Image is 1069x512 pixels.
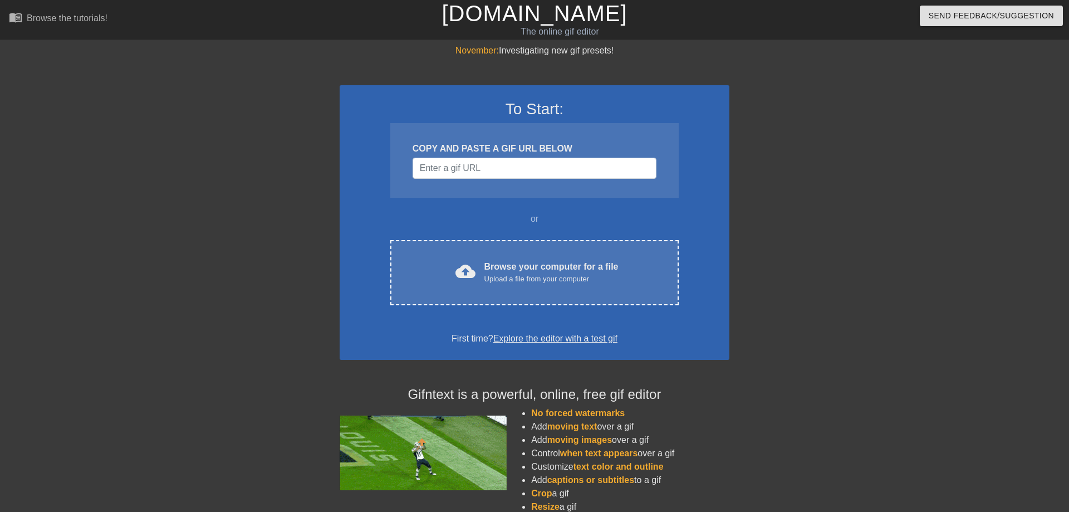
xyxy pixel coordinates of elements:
span: when text appears [560,448,638,458]
span: text color and outline [573,462,664,471]
span: captions or subtitles [547,475,634,485]
span: menu_book [9,11,22,24]
li: Add over a gif [531,433,729,447]
div: Investigating new gif presets! [340,44,729,57]
div: The online gif editor [362,25,758,38]
li: a gif [531,487,729,500]
div: or [369,212,700,226]
span: moving text [547,422,597,431]
li: Add to a gif [531,474,729,487]
div: Browse the tutorials! [27,13,107,23]
li: Control over a gif [531,447,729,460]
a: Explore the editor with a test gif [493,334,617,343]
li: Add over a gif [531,420,729,433]
li: Customize [531,460,729,474]
div: Upload a file from your computer [484,274,619,285]
img: football_small.gif [340,416,507,490]
h4: Gifntext is a powerful, online, free gif editor [340,387,729,403]
span: Resize [531,502,560,511]
button: Send Feedback/Suggestion [920,6,1063,26]
span: November: [455,46,499,55]
span: No forced watermarks [531,408,625,418]
div: First time? [354,332,715,345]
input: Username [413,158,656,179]
div: COPY AND PASTE A GIF URL BELOW [413,142,656,155]
div: Browse your computer for a file [484,260,619,285]
a: Browse the tutorials! [9,11,107,28]
span: Send Feedback/Suggestion [929,9,1054,23]
span: moving images [547,435,612,445]
span: cloud_upload [455,261,475,281]
a: [DOMAIN_NAME] [442,1,627,26]
span: Crop [531,489,552,498]
h3: To Start: [354,100,715,119]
